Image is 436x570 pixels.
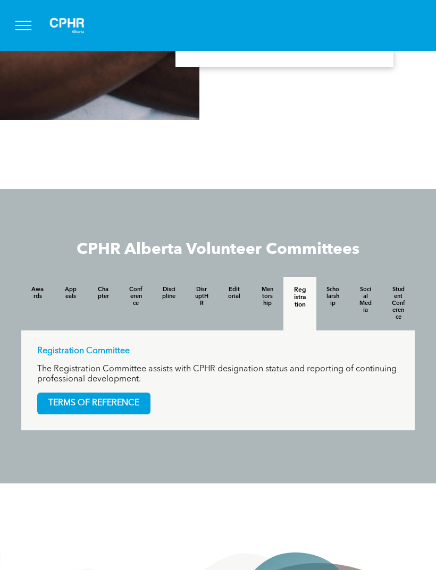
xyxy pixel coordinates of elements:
h4: Editorial [228,286,241,300]
span: TERMS OF REFERENCE [38,393,150,414]
h4: Discipline [162,286,176,300]
img: A white background with a few lines on it [40,8,94,42]
h4: Registration [293,286,307,309]
p: Registration Committee [37,346,399,356]
p: The Registration Committee assists with CPHR designation status and reporting of continuing profe... [37,364,399,385]
h4: Social Media [359,286,373,314]
h4: Appeals [64,286,78,300]
button: menu [10,12,37,39]
h4: Awards [31,286,45,300]
h4: Scholarship [326,286,340,307]
h4: DisruptHR [195,286,208,307]
h4: Conference [129,286,143,307]
span: CPHR Alberta Volunteer Committees [77,242,359,258]
h4: Chapter [96,286,110,300]
h4: Mentorship [261,286,274,307]
h4: Student Conference [391,286,405,321]
a: TERMS OF REFERENCE [37,393,150,414]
